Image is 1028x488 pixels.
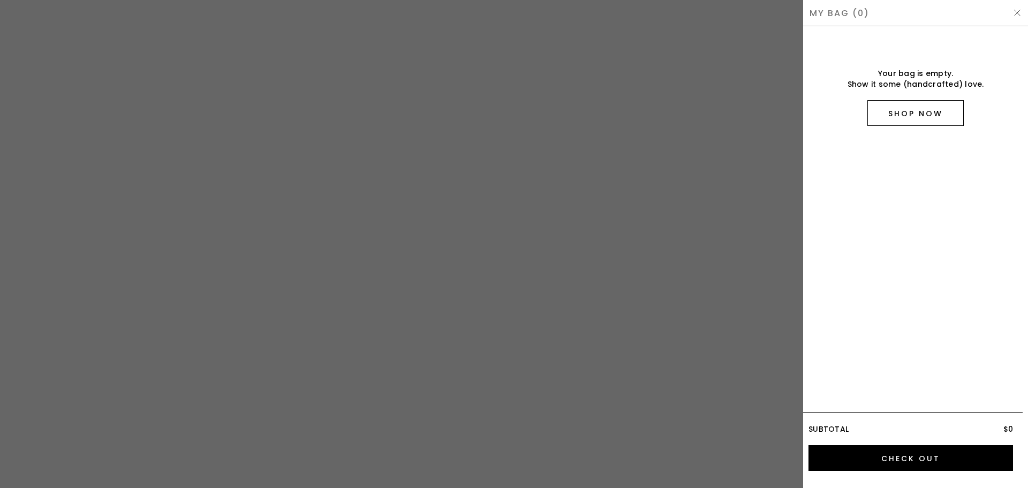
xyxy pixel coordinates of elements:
[1013,9,1022,17] img: Hide Drawer
[808,424,849,434] span: Subtotal
[1003,424,1014,434] span: $0
[808,445,1013,471] input: Check Out
[808,36,1023,412] div: Your bag is empty. Show it some (handcrafted) love.
[867,100,964,126] a: Shop Now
